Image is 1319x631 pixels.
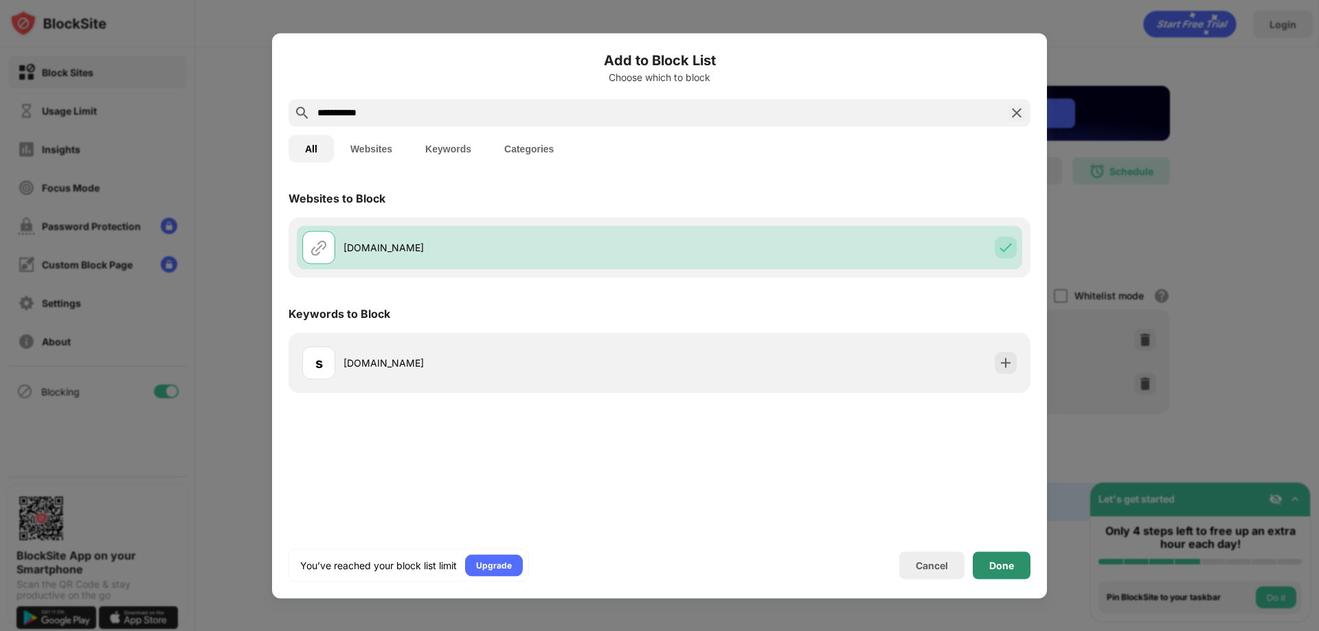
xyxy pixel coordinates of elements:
[294,104,311,121] img: search.svg
[488,135,570,162] button: Categories
[289,49,1030,70] h6: Add to Block List
[1008,104,1025,121] img: search-close
[989,560,1014,571] div: Done
[343,240,659,255] div: [DOMAIN_NAME]
[476,558,512,572] div: Upgrade
[289,135,334,162] button: All
[289,306,390,320] div: Keywords to Block
[300,558,457,572] div: You’ve reached your block list limit
[289,191,385,205] div: Websites to Block
[334,135,409,162] button: Websites
[916,560,948,571] div: Cancel
[343,356,659,370] div: [DOMAIN_NAME]
[409,135,488,162] button: Keywords
[289,71,1030,82] div: Choose which to block
[315,352,323,373] div: s
[311,239,327,255] img: url.svg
